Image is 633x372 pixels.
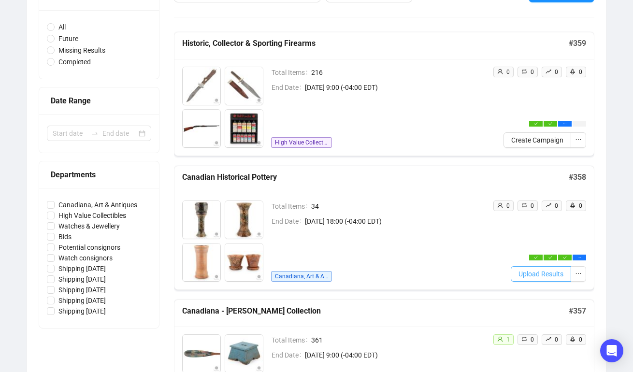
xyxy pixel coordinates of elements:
span: High Value Collectibles [55,210,130,221]
span: 0 [555,336,558,343]
img: 1_1.jpg [183,201,220,239]
span: Completed [55,57,95,67]
span: 0 [531,69,534,75]
span: swap-right [91,129,99,137]
div: Departments [51,169,147,181]
span: ellipsis [575,136,582,143]
span: Shipping [DATE] [55,285,110,295]
span: 1 [506,336,510,343]
span: 0 [555,69,558,75]
span: Canadiana, Art & Antiques [271,271,332,282]
span: End Date [272,82,305,93]
span: 34 [311,201,485,212]
h5: Canadiana - [PERSON_NAME] Collection [182,305,569,317]
h5: # 359 [569,38,586,49]
input: End date [102,128,137,139]
span: Upload Results [518,269,563,279]
h5: # 358 [569,172,586,183]
div: Date Range [51,95,147,107]
span: check [534,256,538,259]
h5: Historic, Collector & Sporting Firearms [182,38,569,49]
input: Start date [53,128,87,139]
span: user [497,69,503,74]
h5: Canadian Historical Pottery [182,172,569,183]
span: check [548,122,552,126]
span: Watches & Jewellery [55,221,124,231]
img: 2_1.jpg [225,201,263,239]
span: ellipsis [577,256,581,259]
span: Bids [55,231,75,242]
span: 0 [579,336,582,343]
span: 0 [531,202,534,209]
img: 4_1.jpg [225,243,263,281]
span: ellipsis [575,270,582,277]
span: check [548,256,552,259]
span: rise [546,336,551,342]
span: [DATE] 18:00 (-04:00 EDT) [305,216,485,227]
span: rocket [570,69,575,74]
h5: # 357 [569,305,586,317]
span: user [497,336,503,342]
span: to [91,129,99,137]
span: ellipsis [563,122,567,126]
span: 0 [506,202,510,209]
a: Historic, Collector & Sporting Firearms#359Total Items216End Date[DATE] 9:00 (-04:00 EDT)High Val... [174,32,594,156]
span: 361 [311,335,485,345]
span: Shipping [DATE] [55,306,110,316]
img: 3_1.jpg [183,243,220,281]
img: 3_1.jpg [183,110,220,147]
span: retweet [521,336,527,342]
span: rise [546,202,551,208]
span: All [55,22,70,32]
span: 216 [311,67,485,78]
span: Watch consignors [55,253,116,263]
img: 2_1.jpg [225,67,263,105]
button: Upload Results [511,266,571,282]
span: 0 [579,202,582,209]
span: retweet [521,202,527,208]
span: Canadiana, Art & Antiques [55,200,141,210]
span: High Value Collectibles [271,137,332,148]
a: Canadian Historical Pottery#358Total Items34End Date[DATE] 18:00 (-04:00 EDT)Canadiana, Art & Ant... [174,166,594,290]
span: check [534,122,538,126]
span: rocket [570,202,575,208]
span: Potential consignors [55,242,124,253]
span: user [497,202,503,208]
div: Open Intercom Messenger [600,339,623,362]
span: Create Campaign [511,135,563,145]
span: check [563,256,567,259]
span: Future [55,33,82,44]
span: rise [546,69,551,74]
img: 1_1.jpg [183,67,220,105]
span: Shipping [DATE] [55,295,110,306]
button: Create Campaign [504,132,571,148]
span: Missing Results [55,45,109,56]
span: 0 [579,69,582,75]
span: Total Items [272,201,311,212]
span: [DATE] 9:00 (-04:00 EDT) [305,350,485,360]
span: [DATE] 9:00 (-04:00 EDT) [305,82,485,93]
span: retweet [521,69,527,74]
span: 0 [531,336,534,343]
span: Total Items [272,335,311,345]
span: 0 [555,202,558,209]
span: Total Items [272,67,311,78]
span: Shipping [DATE] [55,274,110,285]
span: End Date [272,216,305,227]
span: 0 [506,69,510,75]
span: End Date [272,350,305,360]
span: rocket [570,336,575,342]
span: Shipping [DATE] [55,263,110,274]
img: 4_1.jpg [225,110,263,147]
